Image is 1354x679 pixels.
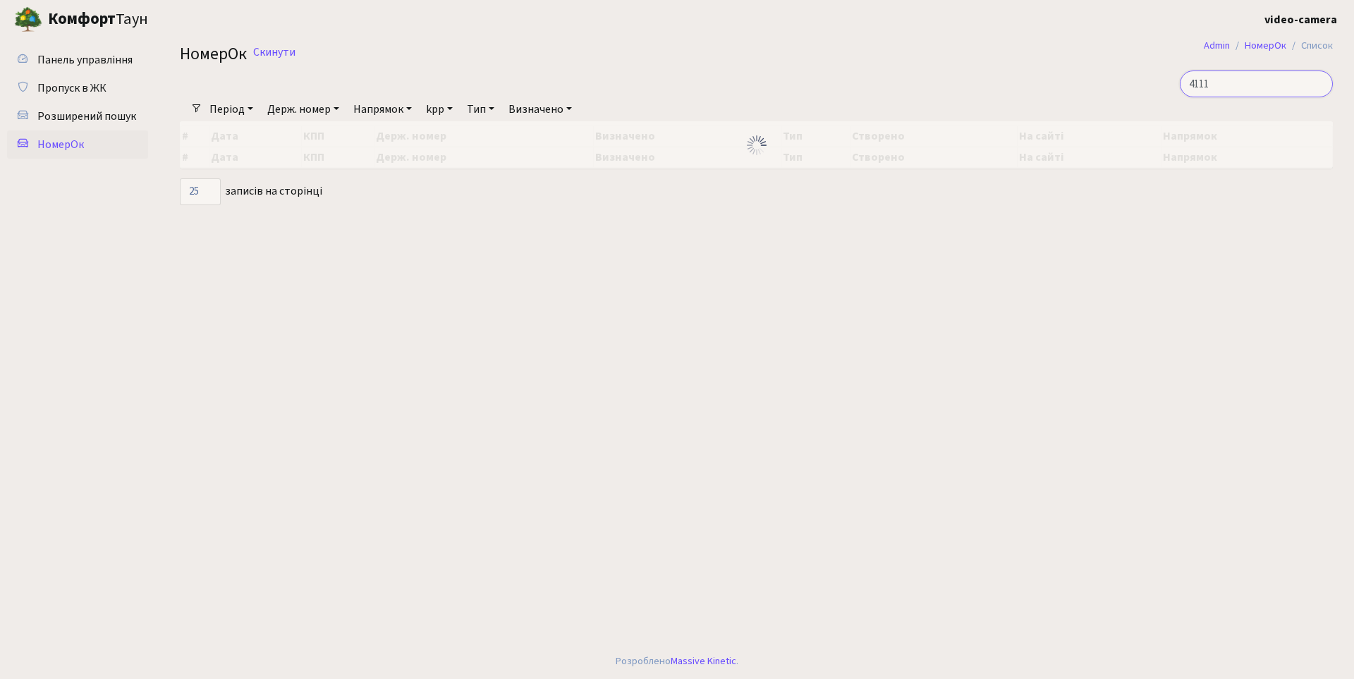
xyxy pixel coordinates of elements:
span: Таун [48,8,148,32]
a: НомерОк [1245,38,1286,53]
a: Визначено [503,97,578,121]
span: НомерОк [180,42,247,66]
a: Напрямок [348,97,417,121]
a: Розширений пошук [7,102,148,130]
div: Розроблено . [616,654,738,669]
select: записів на сторінці [180,178,221,205]
a: Admin [1204,38,1230,53]
a: video-camera [1264,11,1337,28]
a: НомерОк [7,130,148,159]
a: Період [204,97,259,121]
span: Розширений пошук [37,109,136,124]
b: Комфорт [48,8,116,30]
a: Панель управління [7,46,148,74]
a: Massive Kinetic [671,654,736,668]
img: logo.png [14,6,42,34]
span: Пропуск в ЖК [37,80,106,96]
a: kpp [420,97,458,121]
button: Переключити навігацію [176,8,212,31]
a: Тип [461,97,500,121]
a: Держ. номер [262,97,345,121]
nav: breadcrumb [1183,31,1354,61]
span: Панель управління [37,52,133,68]
a: Скинути [253,46,295,59]
b: video-camera [1264,12,1337,27]
a: Пропуск в ЖК [7,74,148,102]
label: записів на сторінці [180,178,322,205]
input: Пошук... [1180,71,1333,97]
img: Обробка... [745,134,768,157]
span: НомерОк [37,137,84,152]
li: Список [1286,38,1333,54]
